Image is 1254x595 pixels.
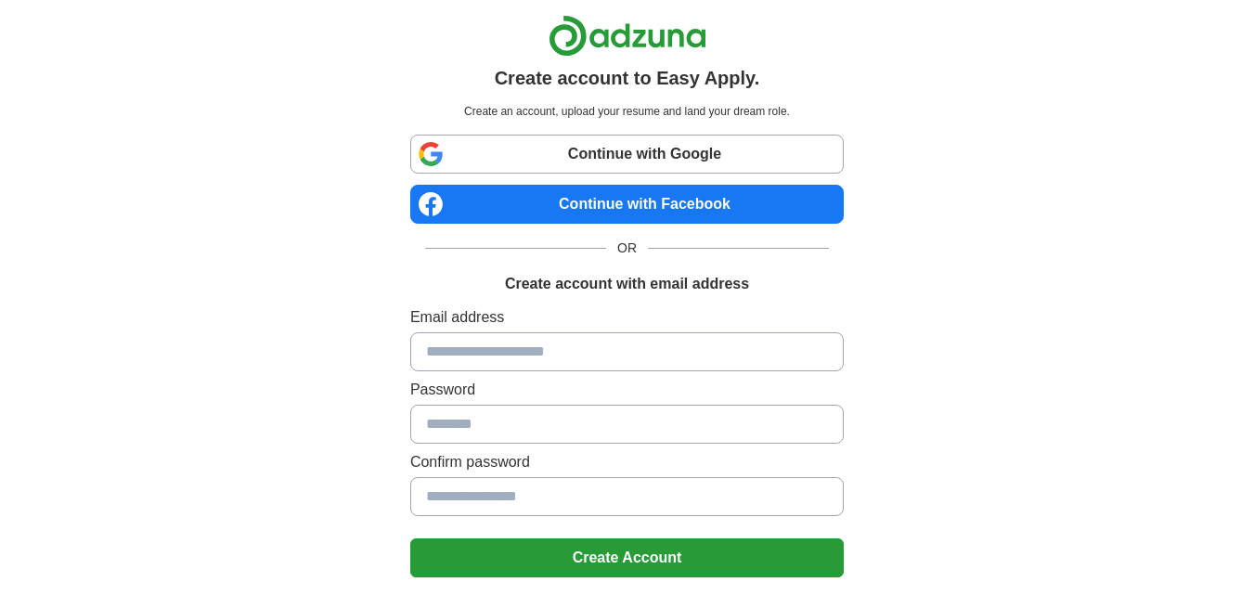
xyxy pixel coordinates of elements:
[549,15,706,57] img: Adzuna logo
[410,451,844,473] label: Confirm password
[410,379,844,401] label: Password
[414,103,840,120] p: Create an account, upload your resume and land your dream role.
[410,538,844,577] button: Create Account
[495,64,760,92] h1: Create account to Easy Apply.
[505,273,749,295] h1: Create account with email address
[410,135,844,174] a: Continue with Google
[410,185,844,224] a: Continue with Facebook
[606,239,648,258] span: OR
[410,306,844,329] label: Email address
